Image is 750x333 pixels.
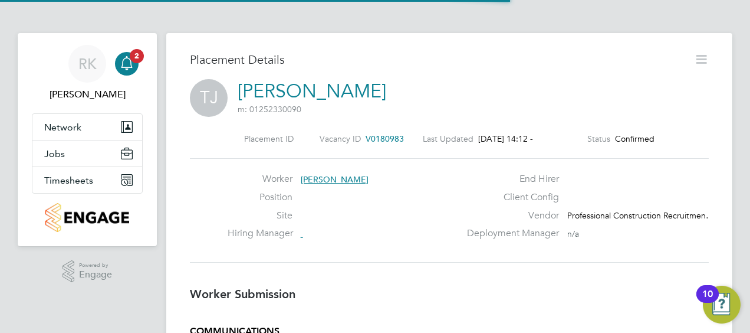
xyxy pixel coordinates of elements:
[190,287,295,301] b: Worker Submission
[478,133,533,144] span: [DATE] 14:12 -
[567,228,579,239] span: n/a
[238,80,386,103] a: [PERSON_NAME]
[44,122,81,133] span: Network
[228,173,292,185] label: Worker
[45,203,129,232] img: countryside-properties-logo-retina.png
[320,133,361,144] label: Vacancy ID
[190,52,685,67] h3: Placement Details
[423,133,473,144] label: Last Updated
[32,87,143,102] span: Rafal Koczuba
[32,141,142,166] button: Jobs
[44,148,65,159] span: Jobs
[32,167,142,193] button: Timesheets
[130,49,144,63] span: 2
[460,191,559,204] label: Client Config
[78,56,97,71] span: RK
[244,133,294,144] label: Placement ID
[702,294,713,309] div: 10
[703,286,741,324] button: Open Resource Center, 10 new notifications
[79,270,112,280] span: Engage
[44,175,93,186] span: Timesheets
[228,227,292,240] label: Hiring Manager
[460,173,559,185] label: End Hirer
[301,174,369,185] span: [PERSON_NAME]
[115,45,139,83] a: 2
[32,203,143,232] a: Go to home page
[32,114,142,140] button: Network
[587,133,610,144] label: Status
[228,191,292,204] label: Position
[567,210,714,221] span: Professional Construction Recruitmen…
[18,33,157,246] nav: Main navigation
[63,260,113,283] a: Powered byEngage
[238,104,301,115] span: m: 01252330090
[190,79,228,117] span: TJ
[32,45,143,102] a: RK[PERSON_NAME]
[615,133,654,144] span: Confirmed
[366,133,404,144] span: V0180983
[460,227,559,240] label: Deployment Manager
[228,210,292,222] label: Site
[79,260,112,270] span: Powered by
[460,210,559,222] label: Vendor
